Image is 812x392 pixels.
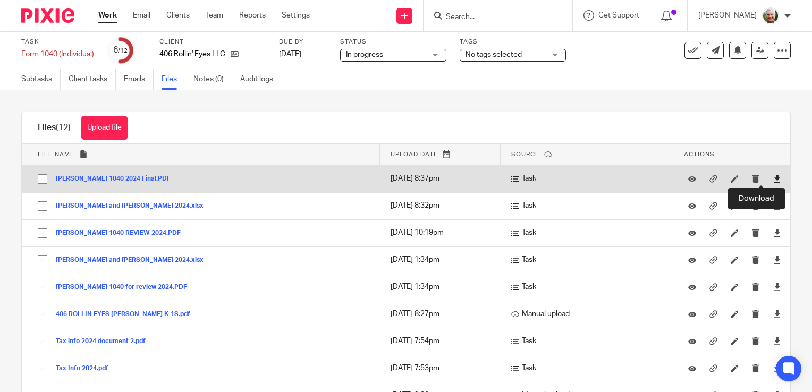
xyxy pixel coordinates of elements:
[21,38,94,46] label: Task
[511,227,668,238] p: Task
[32,331,53,352] input: Select
[32,169,53,189] input: Select
[445,13,540,22] input: Search
[391,336,496,346] p: [DATE] 7:54pm
[279,50,301,58] span: [DATE]
[762,7,779,24] img: kim_profile.jpg
[698,10,757,21] p: [PERSON_NAME]
[282,10,310,21] a: Settings
[56,202,212,210] button: [PERSON_NAME] and [PERSON_NAME] 2024.xlsx
[598,12,639,19] span: Get Support
[511,336,668,346] p: Task
[56,311,198,318] button: 406 ROLLIN EYES [PERSON_NAME] K-1S.pdf
[69,69,116,90] a: Client tasks
[166,10,190,21] a: Clients
[32,250,53,270] input: Select
[113,44,128,56] div: 6
[56,257,212,264] button: [PERSON_NAME] and [PERSON_NAME] 2024.xlsx
[391,309,496,319] p: [DATE] 8:27pm
[21,69,61,90] a: Subtasks
[38,151,74,157] span: File name
[124,69,154,90] a: Emails
[391,151,438,157] span: Upload date
[391,363,496,373] p: [DATE] 7:53pm
[239,10,266,21] a: Reports
[279,38,327,46] label: Due by
[56,284,195,291] button: [PERSON_NAME] 1040 for review 2024.PDF
[346,51,383,58] span: In progress
[511,282,668,292] p: Task
[32,359,53,379] input: Select
[340,38,446,46] label: Status
[773,254,781,265] a: Download
[511,173,668,184] p: Task
[511,254,668,265] p: Task
[773,282,781,292] a: Download
[391,173,496,184] p: [DATE] 8:37pm
[32,223,53,243] input: Select
[684,151,715,157] span: Actions
[133,10,150,21] a: Email
[21,49,94,59] div: Form 1040 (Individual)
[81,116,128,140] button: Upload file
[773,227,781,238] a: Download
[511,151,539,157] span: Source
[56,338,154,345] button: Tax info 2024 document 2.pdf
[206,10,223,21] a: Team
[240,69,281,90] a: Audit logs
[511,309,668,319] p: Manual upload
[773,363,781,373] a: Download
[773,309,781,319] a: Download
[391,227,496,238] p: [DATE] 10:19pm
[159,49,225,59] p: 406 Rollin' Eyes LLC
[56,365,116,372] button: Tax Info 2024.pdf
[773,173,781,184] a: Download
[511,200,668,211] p: Task
[391,200,496,211] p: [DATE] 8:32pm
[773,200,781,211] a: Download
[773,336,781,346] a: Download
[391,282,496,292] p: [DATE] 1:34pm
[56,123,71,132] span: (12)
[38,122,71,133] h1: Files
[162,69,185,90] a: Files
[460,38,566,46] label: Tags
[466,51,522,58] span: No tags selected
[118,48,128,54] small: /12
[391,254,496,265] p: [DATE] 1:34pm
[511,363,668,373] p: Task
[56,229,189,237] button: [PERSON_NAME] 1040 REVIEW 2024.PDF
[193,69,232,90] a: Notes (0)
[32,196,53,216] input: Select
[159,38,266,46] label: Client
[32,304,53,325] input: Select
[21,8,74,23] img: Pixie
[32,277,53,297] input: Select
[56,175,179,183] button: [PERSON_NAME] 1040 2024 Final.PDF
[98,10,117,21] a: Work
